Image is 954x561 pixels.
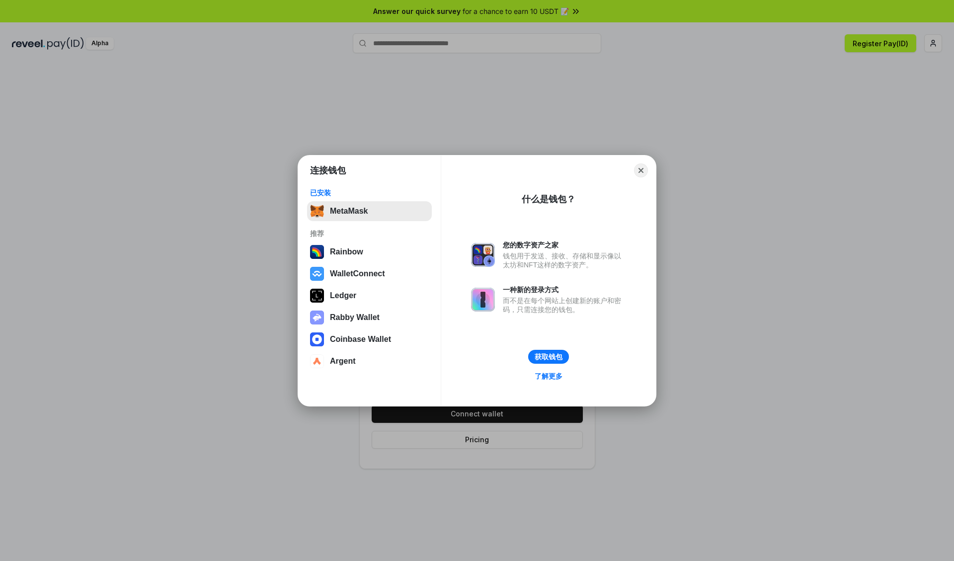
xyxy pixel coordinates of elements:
[535,372,562,381] div: 了解更多
[503,296,626,314] div: 而不是在每个网站上创建新的账户和密码，只需连接您的钱包。
[310,229,429,238] div: 推荐
[330,357,356,366] div: Argent
[471,288,495,312] img: svg+xml,%3Csvg%20xmlns%3D%22http%3A%2F%2Fwww.w3.org%2F2000%2Fsvg%22%20fill%3D%22none%22%20viewBox...
[310,164,346,176] h1: 连接钱包
[310,188,429,197] div: 已安装
[330,247,363,256] div: Rainbow
[310,289,324,303] img: svg+xml,%3Csvg%20xmlns%3D%22http%3A%2F%2Fwww.w3.org%2F2000%2Fsvg%22%20width%3D%2228%22%20height%3...
[310,332,324,346] img: svg+xml,%3Csvg%20width%3D%2228%22%20height%3D%2228%22%20viewBox%3D%220%200%2028%2028%22%20fill%3D...
[528,350,569,364] button: 获取钱包
[310,245,324,259] img: svg+xml,%3Csvg%20width%3D%22120%22%20height%3D%22120%22%20viewBox%3D%220%200%20120%20120%22%20fil...
[522,193,575,205] div: 什么是钱包？
[307,351,432,371] button: Argent
[310,204,324,218] img: svg+xml,%3Csvg%20fill%3D%22none%22%20height%3D%2233%22%20viewBox%3D%220%200%2035%2033%22%20width%...
[330,269,385,278] div: WalletConnect
[307,329,432,349] button: Coinbase Wallet
[330,207,368,216] div: MetaMask
[307,242,432,262] button: Rainbow
[503,285,626,294] div: 一种新的登录方式
[634,163,648,177] button: Close
[307,286,432,306] button: Ledger
[307,264,432,284] button: WalletConnect
[310,354,324,368] img: svg+xml,%3Csvg%20width%3D%2228%22%20height%3D%2228%22%20viewBox%3D%220%200%2028%2028%22%20fill%3D...
[330,291,356,300] div: Ledger
[529,370,568,383] a: 了解更多
[503,251,626,269] div: 钱包用于发送、接收、存储和显示像以太坊和NFT这样的数字资产。
[471,243,495,267] img: svg+xml,%3Csvg%20xmlns%3D%22http%3A%2F%2Fwww.w3.org%2F2000%2Fsvg%22%20fill%3D%22none%22%20viewBox...
[535,352,562,361] div: 获取钱包
[307,201,432,221] button: MetaMask
[310,311,324,324] img: svg+xml,%3Csvg%20xmlns%3D%22http%3A%2F%2Fwww.w3.org%2F2000%2Fsvg%22%20fill%3D%22none%22%20viewBox...
[503,240,626,249] div: 您的数字资产之家
[310,267,324,281] img: svg+xml,%3Csvg%20width%3D%2228%22%20height%3D%2228%22%20viewBox%3D%220%200%2028%2028%22%20fill%3D...
[307,308,432,327] button: Rabby Wallet
[330,335,391,344] div: Coinbase Wallet
[330,313,380,322] div: Rabby Wallet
